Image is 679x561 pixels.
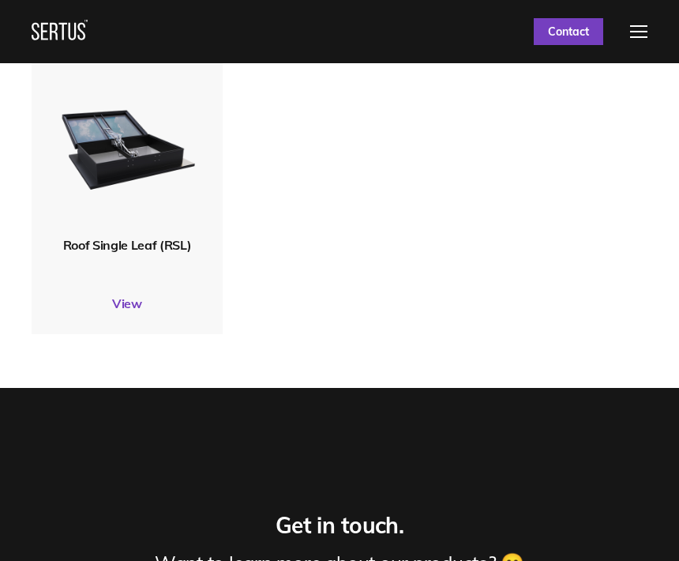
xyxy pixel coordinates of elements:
[395,378,679,561] iframe: Chat Widget
[63,237,192,253] span: Roof Single Leaf (RSL)
[32,296,223,311] a: View
[534,18,603,45] a: Contact
[276,511,404,539] div: Get in touch.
